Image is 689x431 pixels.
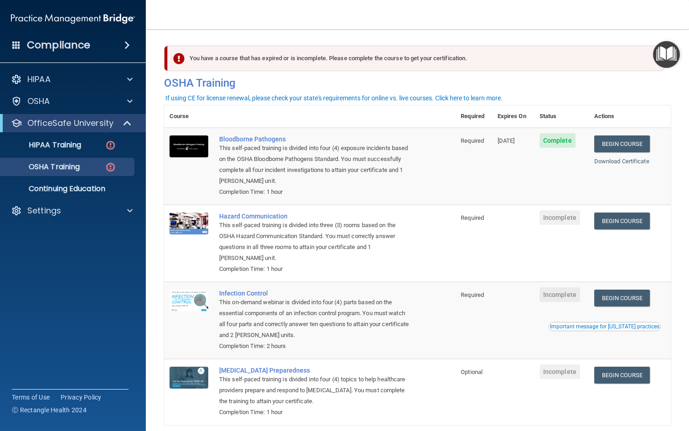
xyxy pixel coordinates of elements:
[540,287,580,302] span: Incomplete
[461,214,484,221] span: Required
[540,210,580,225] span: Incomplete
[11,96,133,107] a: OSHA
[219,407,410,418] div: Completion Time: 1 hour
[105,161,116,173] img: danger-circle.6113f641.png
[492,105,534,128] th: Expires On
[540,133,576,148] span: Complete
[461,291,484,298] span: Required
[534,105,589,128] th: Status
[653,41,680,68] button: Open Resource Center
[6,140,81,150] p: HIPAA Training
[168,46,664,71] div: You have a course that has expired or is incomplete. Please complete the course to get your certi...
[6,162,80,171] p: OSHA Training
[27,118,113,129] p: OfficeSafe University
[164,93,504,103] button: If using CE for license renewal, please check your state's requirements for online vs. live cours...
[164,105,214,128] th: Course
[594,213,650,229] a: Begin Course
[173,53,185,64] img: exclamation-circle-solid-danger.72ef9ffc.png
[219,143,410,187] div: This self-paced training is divided into four (4) exposure incidents based on the OSHA Bloodborne...
[61,393,102,402] a: Privacy Policy
[165,95,503,101] div: If using CE for license renewal, please check your state's requirements for online vs. live cours...
[594,367,650,384] a: Begin Course
[594,135,650,152] a: Begin Course
[594,158,649,165] a: Download Certificate
[461,369,483,375] span: Optional
[27,205,61,216] p: Settings
[27,74,51,85] p: HIPAA
[219,135,410,143] a: Bloodborne Pathogens
[461,137,484,144] span: Required
[6,184,130,193] p: Continuing Education
[27,96,50,107] p: OSHA
[219,290,410,297] a: Infection Control
[549,322,661,331] button: Read this if you are a dental practitioner in the state of CA
[164,77,671,89] h4: OSHA Training
[105,140,116,151] img: danger-circle.6113f641.png
[219,213,410,220] a: Hazard Communication
[11,74,133,85] a: HIPAA
[219,297,410,341] div: This on-demand webinar is divided into four (4) parts based on the essential components of an inf...
[11,118,132,129] a: OfficeSafe University
[11,10,135,28] img: PMB logo
[11,205,133,216] a: Settings
[550,324,659,329] div: Important message for [US_STATE] practices
[219,220,410,264] div: This self-paced training is divided into three (3) rooms based on the OSHA Hazard Communication S...
[219,341,410,352] div: Completion Time: 2 hours
[219,264,410,275] div: Completion Time: 1 hour
[219,374,410,407] div: This self-paced training is divided into four (4) topics to help healthcare providers prepare and...
[219,187,410,197] div: Completion Time: 1 hour
[540,364,580,379] span: Incomplete
[12,393,50,402] a: Terms of Use
[219,367,410,374] a: [MEDICAL_DATA] Preparedness
[589,105,671,128] th: Actions
[498,137,515,144] span: [DATE]
[12,405,87,415] span: Ⓒ Rectangle Health 2024
[594,290,650,306] a: Begin Course
[455,105,492,128] th: Required
[27,39,90,52] h4: Compliance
